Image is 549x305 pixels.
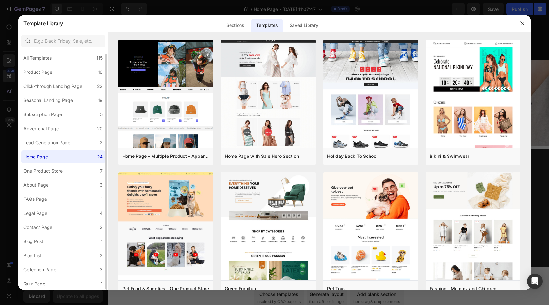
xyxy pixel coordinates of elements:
div: 5 [100,111,103,118]
div: Advertorial Page [23,125,59,132]
div: Subscription Page [23,111,62,118]
div: Generate layout [202,273,235,280]
div: 22 [97,82,103,90]
input: E.g.: Black Friday, Sale, etc. [21,35,105,47]
div: 20 [97,125,103,132]
div: 2 [100,224,103,231]
div: Fashion - Mommy and Children [430,285,496,292]
a: Shipping & Return [257,188,300,194]
div: Green Furniture [225,285,257,292]
div: Legal Page [23,209,47,217]
img: Alt Image [89,42,175,128]
div: Pet Food & Supplies - One Product Store [122,285,209,292]
div: Blog Post [23,238,43,245]
div: Sections [221,19,249,32]
div: About Page [23,181,48,189]
div: Choose templates [151,273,190,280]
p: CONNECT [341,157,413,167]
div: FAQs Page [23,195,47,203]
div: Home Page with Sale Hero Section [225,152,299,160]
div: 4 [100,209,103,217]
input: Enter your email [51,197,210,213]
div: 16 [98,68,103,76]
div: Pet Toys [327,285,346,292]
div: 1 [101,280,103,288]
div: 19 [98,97,103,104]
a: Twitter [349,188,364,194]
span: then drag & drop elements [244,281,292,287]
div: Add blank section [249,273,288,280]
div: 3 [100,266,103,274]
a: Youtube [349,216,368,222]
img: Alt Image [355,42,441,128]
div: 24 [97,153,103,161]
div: 2 [100,252,103,259]
div: 7 [100,167,103,175]
div: Seasonal Landing Page [23,97,73,104]
span: inspired by CRO experts [148,281,192,287]
div: 2 [100,139,103,147]
div: Templates [251,19,283,32]
a: Instagram [349,202,372,208]
div: Contact Page [23,224,52,231]
p: LINKS [257,157,329,167]
div: One Product Store [23,167,63,175]
a: About Us [257,202,278,208]
h2: Template Library [23,15,63,32]
img: Alt Image [266,42,352,128]
div: Saved Library [284,19,323,32]
div: 115 [96,54,103,62]
p: Subscribe to Our Newsletter and Stay Up to Date on the Latest Collections, Outfit Ideas, and Excl... [51,173,224,189]
p: JOIN US & SCORE A $100 GIFT CARD! [51,157,224,167]
div: 1 [101,195,103,203]
div: Open Intercom Messenger [527,274,543,289]
div: All Templates [23,54,52,62]
div: Home Page - Multiple Product - Apparel - Style 4 [122,152,209,160]
div: Product Page [23,68,52,76]
a: Facebook [349,174,371,180]
a: Contact Us [257,216,283,222]
div: 1 [101,238,103,245]
div: Lead Generation Page [23,139,70,147]
div: 3 [100,181,103,189]
div: Click-through Landing Page [23,82,82,90]
img: Alt Image [178,42,263,128]
div: Blog List [23,252,41,259]
span: from URL or image [201,281,235,287]
div: Home Page [23,153,48,161]
div: Quiz Page [23,280,45,288]
div: Collection Page [23,266,56,274]
div: Holiday Back To School [327,152,378,160]
div: Bikini & Swimwear [430,152,469,160]
span: Add section [205,259,236,266]
a: Shop [257,174,269,180]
